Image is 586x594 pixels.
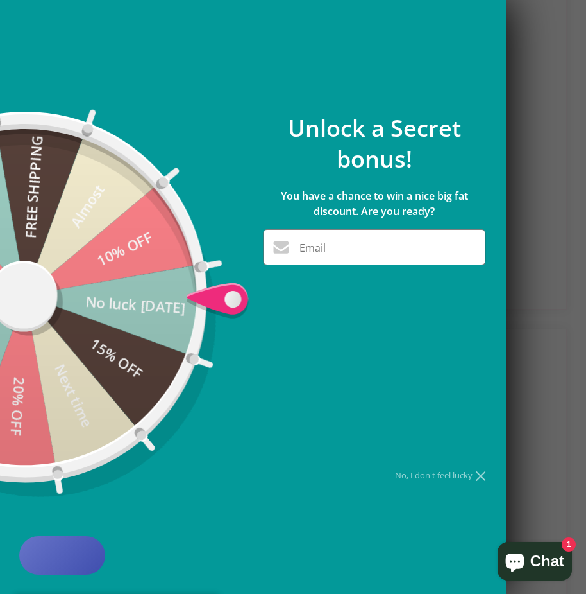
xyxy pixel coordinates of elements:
p: You have a chance to win a nice big fat discount. Are you ready? [263,188,485,219]
button: Rewards [19,536,105,575]
label: Email [299,243,326,253]
div: No, I don't feel lucky [263,471,485,480]
p: Unlock a Secret bonus! [263,113,485,175]
inbox-online-store-chat: Shopify online store chat [494,542,576,584]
